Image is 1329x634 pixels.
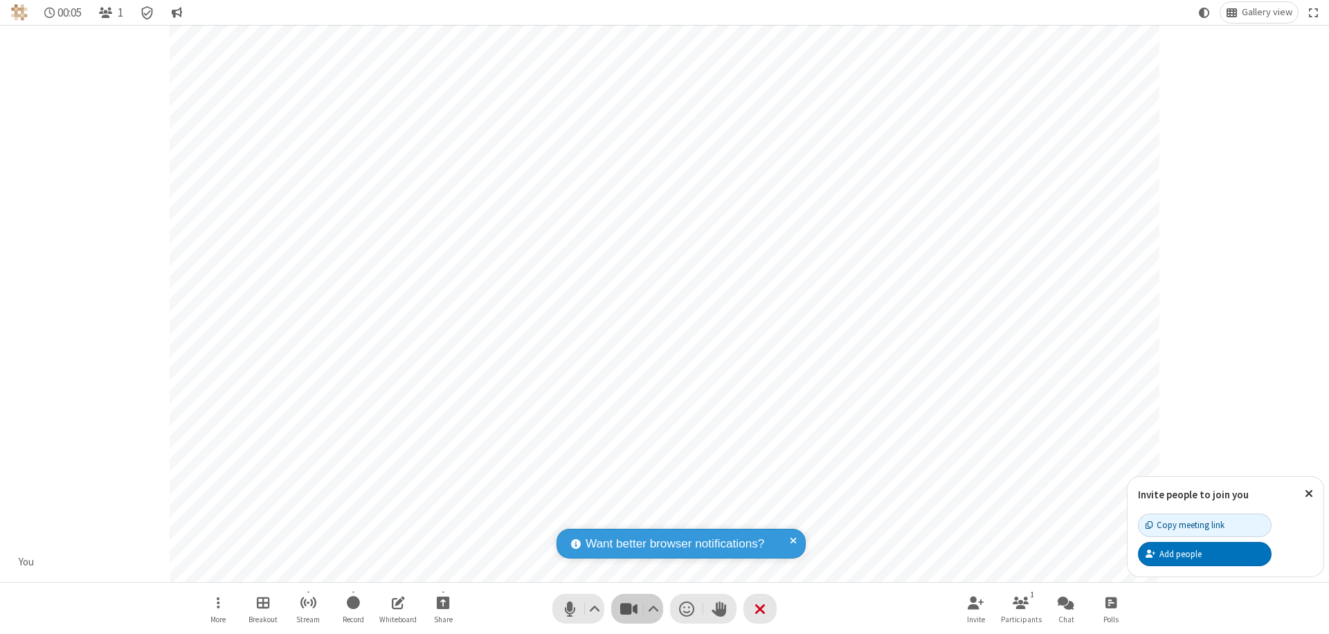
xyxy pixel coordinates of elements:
[670,594,703,624] button: Send a reaction
[1220,2,1298,23] button: Change layout
[422,589,464,628] button: Start sharing
[1193,2,1215,23] button: Using system theme
[287,589,329,628] button: Start streaming
[1045,589,1087,628] button: Open chat
[1138,542,1272,565] button: Add people
[57,6,82,19] span: 00:05
[39,2,88,23] div: Timer
[1242,7,1292,18] span: Gallery view
[1146,518,1224,532] div: Copy meeting link
[197,589,239,628] button: Open menu
[703,594,736,624] button: Raise hand
[1090,589,1132,628] button: Open poll
[11,4,28,21] img: QA Selenium DO NOT DELETE OR CHANGE
[1001,615,1042,624] span: Participants
[165,2,188,23] button: Conversation
[1303,2,1324,23] button: Fullscreen
[242,589,284,628] button: Manage Breakout Rooms
[1058,615,1074,624] span: Chat
[1138,488,1249,501] label: Invite people to join you
[118,6,123,19] span: 1
[586,594,604,624] button: Audio settings
[1000,589,1042,628] button: Open participant list
[296,615,320,624] span: Stream
[1294,477,1323,511] button: Close popover
[967,615,985,624] span: Invite
[611,594,663,624] button: Stop video (⌘+Shift+V)
[644,594,663,624] button: Video setting
[955,589,997,628] button: Invite participants (⌘+Shift+I)
[552,594,604,624] button: Mute (⌘+Shift+A)
[210,615,226,624] span: More
[1027,588,1038,601] div: 1
[134,2,161,23] div: Meeting details Encryption enabled
[379,615,417,624] span: Whiteboard
[1138,514,1272,537] button: Copy meeting link
[434,615,453,624] span: Share
[1103,615,1119,624] span: Polls
[343,615,364,624] span: Record
[248,615,278,624] span: Breakout
[586,535,764,553] span: Want better browser notifications?
[332,589,374,628] button: Start recording
[377,589,419,628] button: Open shared whiteboard
[743,594,777,624] button: End or leave meeting
[93,2,129,23] button: Open participant list
[14,554,39,570] div: You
